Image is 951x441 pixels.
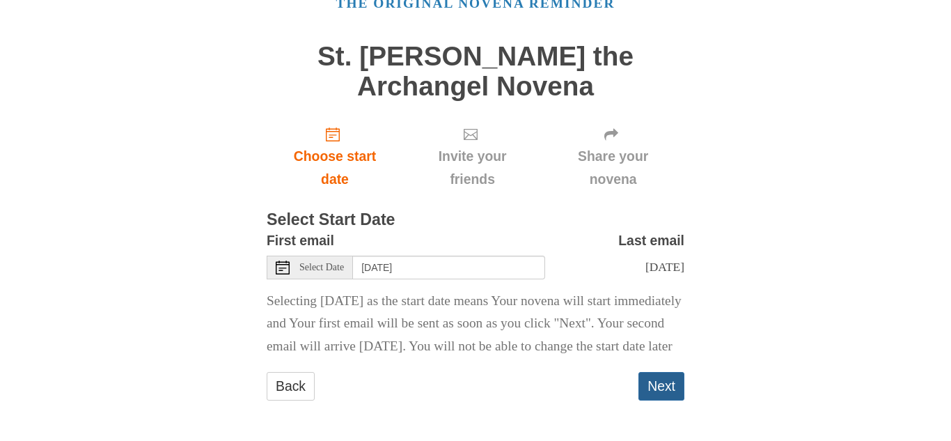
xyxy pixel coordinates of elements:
span: Share your novena [556,145,670,191]
span: Select Date [299,263,344,272]
label: First email [267,229,334,252]
div: Click "Next" to confirm your start date first. [542,115,684,198]
div: Click "Next" to confirm your start date first. [403,115,542,198]
span: Invite your friends [417,145,528,191]
h3: Select Start Date [267,211,684,229]
button: Next [638,372,684,401]
label: Last email [618,229,684,252]
p: Selecting [DATE] as the start date means Your novena will start immediately and Your first email ... [267,290,684,359]
input: Use the arrow keys to pick a date [353,256,545,279]
a: Back [267,372,315,401]
h1: St. [PERSON_NAME] the Archangel Novena [267,42,684,101]
a: Choose start date [267,115,403,198]
span: Choose start date [281,145,389,191]
span: [DATE] [645,260,684,274]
